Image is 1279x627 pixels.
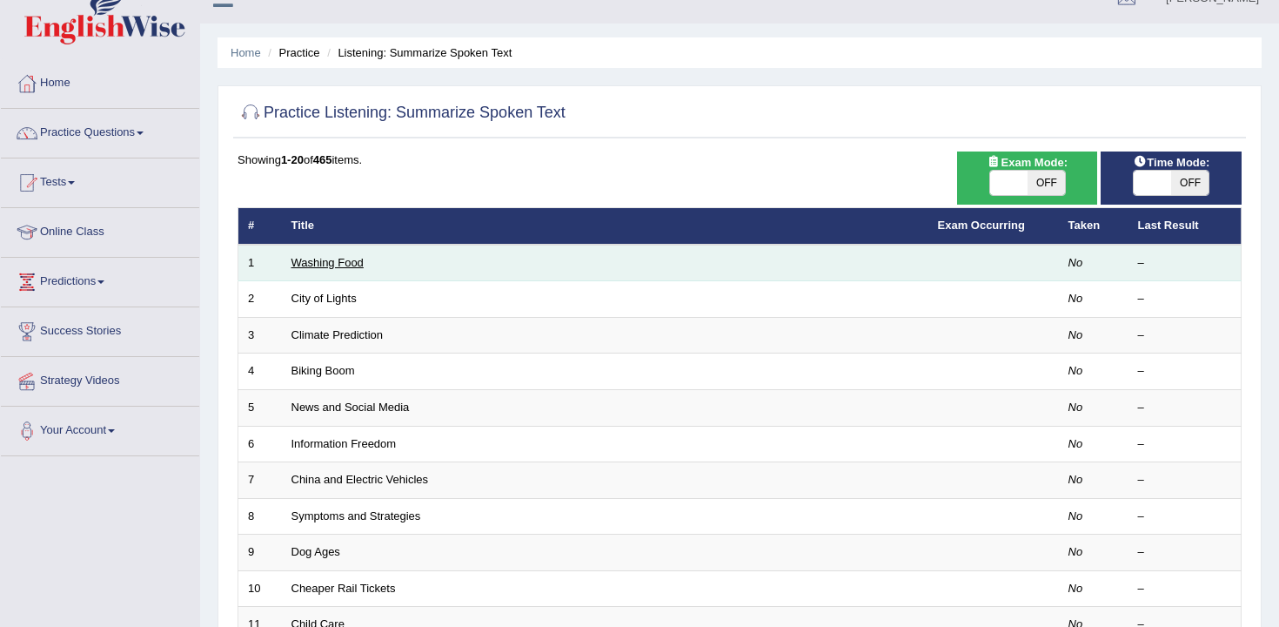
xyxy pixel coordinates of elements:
td: 1 [238,245,282,281]
td: 7 [238,462,282,499]
em: No [1068,473,1083,486]
em: No [1068,437,1083,450]
td: 2 [238,281,282,318]
em: No [1068,509,1083,522]
span: OFF [1028,171,1065,195]
a: Climate Prediction [291,328,384,341]
a: Symptoms and Strategies [291,509,421,522]
div: – [1138,472,1232,489]
a: Cheaper Rail Tickets [291,582,396,595]
td: 5 [238,390,282,427]
span: Time Mode: [1126,153,1216,172]
span: Exam Mode: [980,153,1074,172]
b: 465 [313,153,332,166]
td: 4 [238,354,282,390]
td: 9 [238,535,282,571]
span: OFF [1171,171,1209,195]
a: China and Electric Vehicles [291,473,429,486]
a: Home [1,59,199,103]
li: Listening: Summarize Spoken Text [323,44,512,61]
a: Tests [1,158,199,202]
a: Predictions [1,258,199,301]
a: Washing Food [291,256,364,269]
td: 8 [238,498,282,535]
th: Taken [1059,208,1128,245]
div: – [1138,327,1232,344]
a: Information Freedom [291,437,397,450]
div: – [1138,509,1232,525]
div: – [1138,291,1232,307]
a: Success Stories [1,307,199,351]
a: Your Account [1,407,199,450]
em: No [1068,292,1083,305]
a: Strategy Videos [1,357,199,401]
b: 1-20 [281,153,304,166]
h2: Practice Listening: Summarize Spoken Text [238,100,566,126]
em: No [1068,545,1083,558]
div: – [1138,544,1232,561]
td: 6 [238,426,282,462]
div: Show exams occurring in exams [957,152,1098,205]
em: No [1068,256,1083,269]
em: No [1068,582,1083,595]
th: Title [282,208,928,245]
div: Showing of items. [238,152,1242,168]
a: News and Social Media [291,401,410,414]
td: 10 [238,570,282,607]
a: Biking Boom [291,364,355,377]
em: No [1068,401,1083,414]
div: – [1138,400,1232,416]
li: Practice [264,44,319,61]
a: Online Class [1,208,199,252]
th: # [238,208,282,245]
div: – [1138,255,1232,272]
a: City of Lights [291,292,357,305]
div: – [1138,581,1232,597]
a: Practice Questions [1,109,199,152]
div: – [1138,436,1232,453]
td: 3 [238,317,282,354]
a: Exam Occurring [938,219,1025,232]
em: No [1068,364,1083,377]
a: Home [231,46,261,59]
a: Dog Ages [291,545,340,558]
em: No [1068,328,1083,341]
div: – [1138,363,1232,380]
th: Last Result [1128,208,1242,245]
